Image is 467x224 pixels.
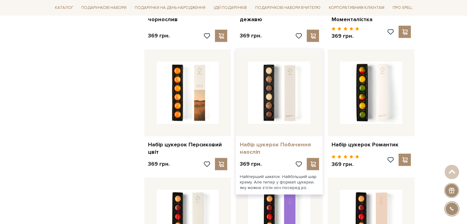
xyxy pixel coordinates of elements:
[148,141,228,156] a: Набір цукерок Персиковий цвіт
[253,2,323,13] a: Подарункові набори Вчителю
[390,3,414,13] a: Про Spell
[79,3,129,13] a: Подарункові набори
[239,141,319,156] a: Набір цукерок Побачення наосліп
[239,9,319,23] a: Набір цукерок Коктейльне дежавю
[331,141,411,148] a: Набір цукерок Романтик
[331,9,411,23] a: Набір цукерок Моменталістка
[132,3,208,13] a: Подарунки на День народження
[211,3,249,13] a: Ідеї подарунків
[236,170,323,195] div: Найперший шматок. Найбільший шар крему. Але тепер у форматі цукерки, яку можна з’їсти хоч посеред...
[148,9,228,23] a: Набір цукерок Димний чорнослив
[331,161,359,168] p: 369 грн.
[331,33,359,40] p: 369 грн.
[148,32,170,39] p: 369 грн.
[326,3,387,13] a: Корпоративним клієнтам
[53,3,76,13] a: Каталог
[239,160,261,168] p: 369 грн.
[239,32,261,39] p: 369 грн.
[148,160,170,168] p: 369 грн.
